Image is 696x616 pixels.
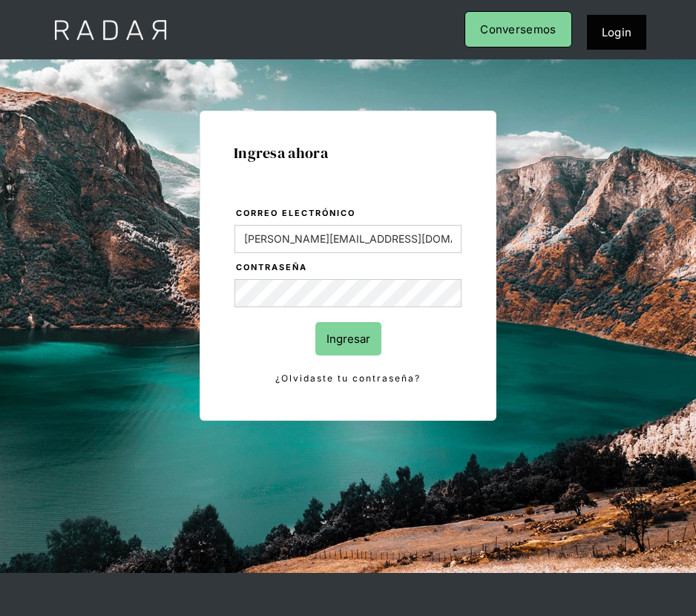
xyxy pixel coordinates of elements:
[315,322,381,355] input: Ingresar
[587,15,647,50] a: Login
[464,11,571,47] a: Conversemos
[236,261,462,275] label: Contraseña
[234,145,462,161] h1: Ingresa ahora
[234,206,462,387] form: Login Form
[234,370,462,387] a: ¿Olvidaste tu contraseña?
[234,225,462,253] input: bruce@wayne.com
[236,206,462,221] label: Correo electrónico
